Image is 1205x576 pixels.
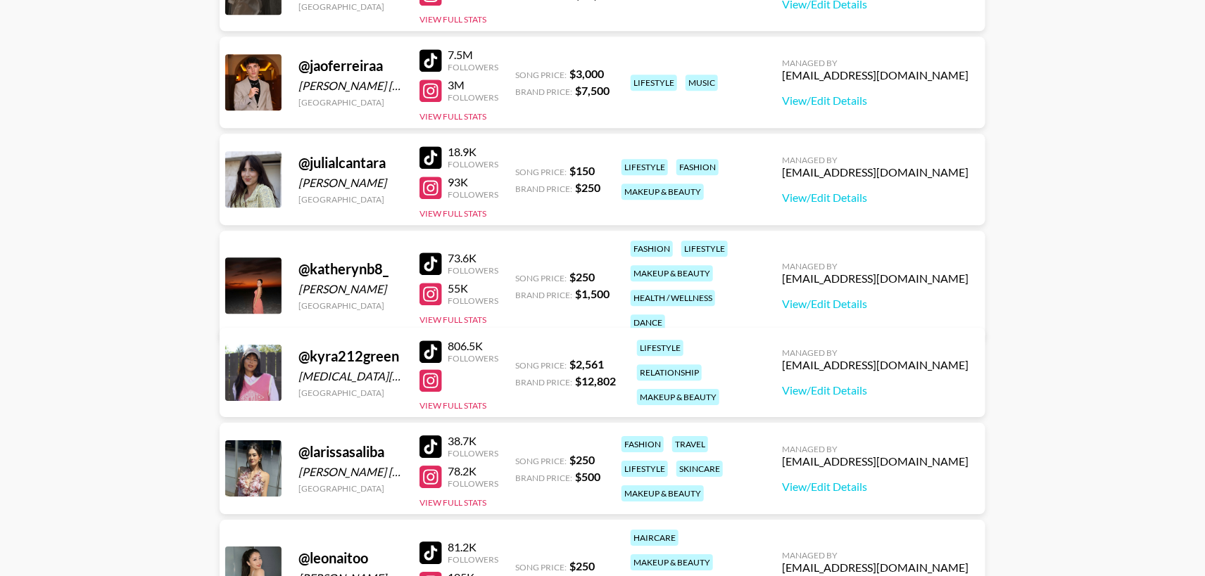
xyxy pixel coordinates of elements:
[631,75,677,91] div: lifestyle
[672,436,708,452] div: travel
[631,314,665,331] div: dance
[298,260,403,278] div: @ katherynb8_
[515,273,567,283] span: Song Price:
[782,297,969,311] a: View/Edit Details
[515,360,567,371] span: Song Price:
[569,453,595,466] strong: $ 250
[782,261,969,271] div: Managed By
[575,287,610,300] strong: $ 1,500
[631,241,673,257] div: fashion
[448,434,498,448] div: 38.7K
[448,295,498,306] div: Followers
[515,377,572,388] span: Brand Price:
[298,97,403,108] div: [GEOGRAPHIC_DATA]
[448,281,498,295] div: 55K
[622,184,704,200] div: makeup & beauty
[448,78,498,92] div: 3M
[637,364,702,380] div: relationship
[782,383,969,397] a: View/Edit Details
[448,265,498,276] div: Followers
[637,340,683,356] div: lifestyle
[448,189,498,200] div: Followers
[298,194,403,205] div: [GEOGRAPHIC_DATA]
[622,159,668,175] div: lifestyle
[298,549,403,567] div: @ leonaitoo
[575,84,610,97] strong: $ 7,500
[782,155,969,165] div: Managed By
[448,554,498,565] div: Followers
[448,353,498,364] div: Followers
[448,478,498,489] div: Followers
[448,145,498,159] div: 18.9K
[448,175,498,189] div: 93K
[782,68,969,82] div: [EMAIL_ADDRESS][DOMAIN_NAME]
[515,290,572,300] span: Brand Price:
[448,48,498,62] div: 7.5M
[782,454,969,468] div: [EMAIL_ADDRESS][DOMAIN_NAME]
[782,550,969,561] div: Managed By
[686,75,718,91] div: music
[676,159,719,175] div: fashion
[575,374,616,388] strong: $ 12,802
[448,464,498,478] div: 78.2K
[676,461,723,477] div: skincare
[448,540,498,554] div: 81.2K
[448,159,498,169] div: Followers
[419,497,486,508] button: View Full Stats
[515,184,572,194] span: Brand Price:
[622,485,704,501] div: makeup & beauty
[631,530,679,546] div: haircare
[448,92,498,103] div: Followers
[569,67,604,80] strong: $ 3,000
[515,456,567,466] span: Song Price:
[298,1,403,12] div: [GEOGRAPHIC_DATA]
[298,443,403,461] div: @ larissasaliba
[515,87,572,97] span: Brand Price:
[298,176,403,190] div: [PERSON_NAME]
[419,111,486,122] button: View Full Stats
[631,290,715,306] div: health / wellness
[298,388,403,398] div: [GEOGRAPHIC_DATA]
[298,57,403,75] div: @ jaoferreiraa
[448,62,498,72] div: Followers
[569,164,595,177] strong: $ 150
[419,14,486,25] button: View Full Stats
[569,559,595,572] strong: $ 250
[298,369,403,383] div: [MEDICAL_DATA][PERSON_NAME]
[515,562,567,572] span: Song Price:
[622,461,668,477] div: lifestyle
[782,94,969,108] a: View/Edit Details
[782,347,969,358] div: Managed By
[298,154,403,172] div: @ julialcantara
[782,480,969,494] a: View/Edit Details
[448,251,498,265] div: 73.6K
[637,389,719,405] div: makeup & beauty
[569,270,595,283] strong: $ 250
[515,167,567,177] span: Song Price:
[419,314,486,325] button: View Full Stats
[298,282,403,296] div: [PERSON_NAME]
[419,208,486,219] button: View Full Stats
[298,483,403,494] div: [GEOGRAPHIC_DATA]
[631,265,713,281] div: makeup & beauty
[631,554,713,570] div: makeup & beauty
[782,444,969,454] div: Managed By
[298,79,403,93] div: [PERSON_NAME] [PERSON_NAME] Costa
[419,400,486,411] button: View Full Stats
[782,271,969,286] div: [EMAIL_ADDRESS][DOMAIN_NAME]
[298,347,403,365] div: @ kyra212green
[448,448,498,459] div: Followers
[782,358,969,372] div: [EMAIL_ADDRESS][DOMAIN_NAME]
[298,300,403,311] div: [GEOGRAPHIC_DATA]
[681,241,728,257] div: lifestyle
[515,70,567,80] span: Song Price:
[448,339,498,353] div: 806.5K
[298,465,403,479] div: [PERSON_NAME] [PERSON_NAME]
[515,473,572,483] span: Brand Price:
[575,470,600,483] strong: $ 500
[782,165,969,179] div: [EMAIL_ADDRESS][DOMAIN_NAME]
[569,357,604,371] strong: $ 2,561
[575,181,600,194] strong: $ 250
[622,436,664,452] div: fashion
[782,561,969,575] div: [EMAIL_ADDRESS][DOMAIN_NAME]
